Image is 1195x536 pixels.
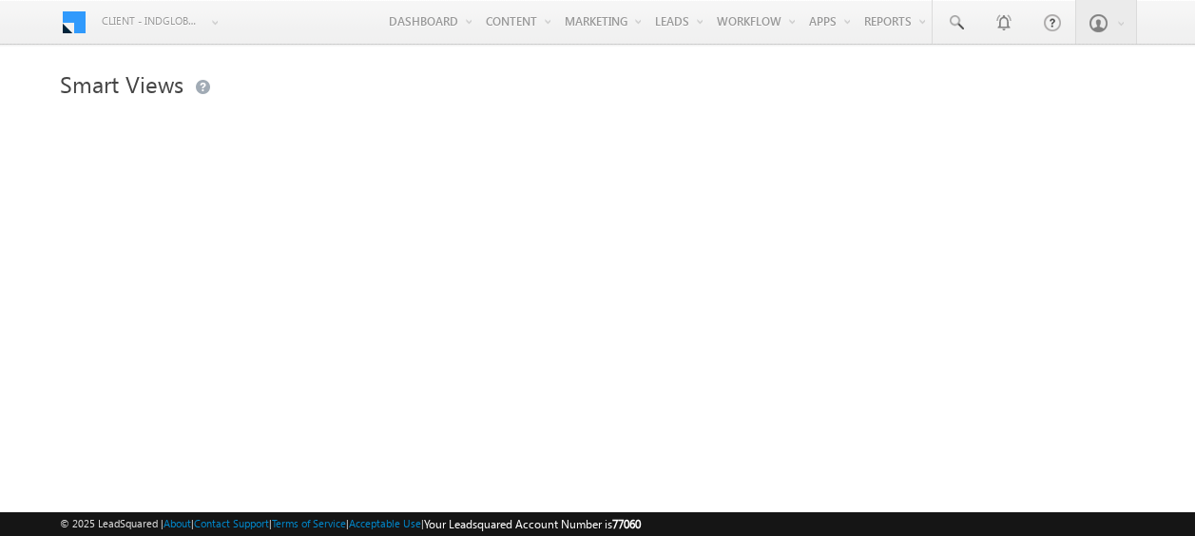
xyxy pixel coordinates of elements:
[102,11,202,30] span: Client - indglobal1 (77060)
[60,515,641,533] span: © 2025 LeadSquared | | | | |
[194,517,269,529] a: Contact Support
[164,517,191,529] a: About
[349,517,421,529] a: Acceptable Use
[60,68,183,99] span: Smart Views
[272,517,346,529] a: Terms of Service
[612,517,641,531] span: 77060
[424,517,641,531] span: Your Leadsquared Account Number is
